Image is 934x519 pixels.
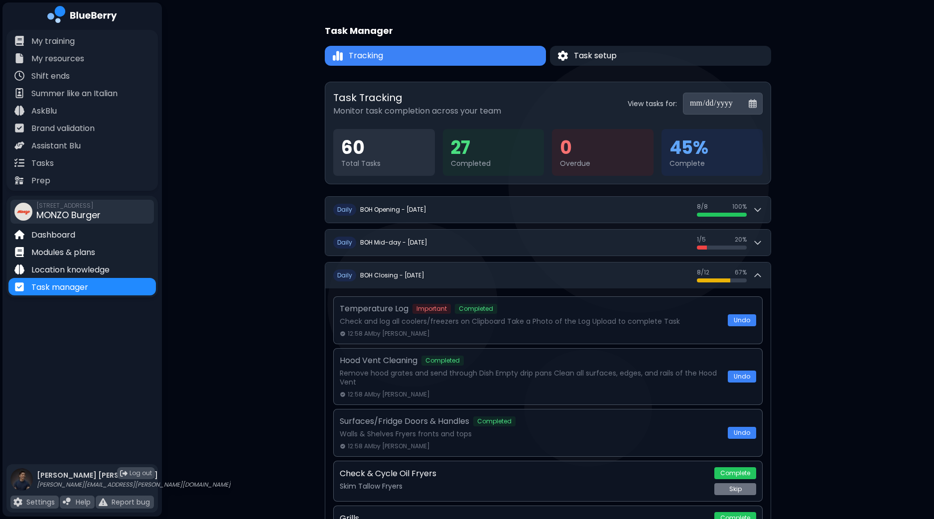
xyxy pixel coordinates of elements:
p: Assistant Blu [31,140,81,152]
div: 45 % [669,137,755,159]
p: Modules & plans [31,247,95,259]
img: company thumbnail [14,203,32,221]
button: DailyBOH Mid-day - [DATE]1/520% [325,230,771,256]
span: D [333,204,356,216]
img: profile photo [10,468,33,501]
img: file icon [14,88,24,98]
span: 12:58 AM by [PERSON_NAME] [348,442,430,450]
button: Task setupTask setup [550,46,771,66]
span: Important [412,304,451,314]
span: 100 % [732,203,747,211]
img: file icon [14,71,24,81]
p: Location knowledge [31,264,110,276]
p: Task manager [31,281,88,293]
span: MONZO Burger [36,209,101,221]
span: D [333,269,356,281]
p: Shift ends [31,70,70,82]
p: Dashboard [31,229,75,241]
span: 8 / 8 [697,203,708,211]
span: Completed [473,416,516,426]
div: 60 [341,137,427,159]
div: Complete [669,159,755,168]
p: Check & Cycle Oil Fryers [340,468,436,480]
button: TrackingTracking [325,46,546,66]
h2: Task Tracking [333,90,501,105]
p: Settings [26,498,55,507]
div: 27 [451,137,536,159]
img: file icon [14,264,24,274]
h2: BOH Mid-day - [DATE] [360,239,427,247]
span: 20 % [735,236,747,244]
span: 1 / 5 [697,236,706,244]
span: Completed [421,356,464,366]
img: file icon [14,123,24,133]
h2: BOH Opening - [DATE] [360,206,426,214]
p: Temperature Log [340,303,408,315]
span: [STREET_ADDRESS] [36,202,101,210]
span: aily [341,205,352,214]
p: Monitor task completion across your team [333,105,501,117]
span: 8 / 12 [697,268,709,276]
span: Task setup [574,50,617,62]
img: file icon [14,53,24,63]
p: Summer like an Italian [31,88,118,100]
img: file icon [14,230,24,240]
img: file icon [14,140,24,150]
h2: BOH Closing - [DATE] [360,271,424,279]
p: Brand validation [31,123,95,134]
button: Skip [714,483,756,495]
img: file icon [14,282,24,292]
div: Overdue [560,159,646,168]
p: Hood Vent Cleaning [340,355,417,367]
span: Completed [455,304,497,314]
img: file icon [14,158,24,168]
span: 12:58 AM by [PERSON_NAME] [348,390,430,398]
img: company logo [47,6,117,26]
p: My resources [31,53,84,65]
img: file icon [14,106,24,116]
span: Log out [130,469,152,477]
p: Remove hood grates and send through Dish Empty drip pans Clean all surfaces, edges, and rails of ... [340,369,722,387]
p: [PERSON_NAME][EMAIL_ADDRESS][PERSON_NAME][DOMAIN_NAME] [37,481,231,489]
p: My training [31,35,75,47]
img: file icon [13,498,22,507]
p: Surfaces/Fridge Doors & Handles [340,415,469,427]
p: AskBlu [31,105,57,117]
button: DailyBOH Opening - [DATE]8/8100% [325,197,771,223]
span: Tracking [349,50,383,62]
div: 0 [560,137,646,159]
img: file icon [14,175,24,185]
span: 12:58 AM by [PERSON_NAME] [348,330,430,338]
span: D [333,237,356,249]
img: Tracking [333,50,343,62]
img: Task setup [558,51,568,61]
p: Help [76,498,91,507]
button: Complete [714,467,756,479]
p: Prep [31,175,50,187]
img: file icon [14,36,24,46]
button: Undo [728,427,756,439]
img: file icon [99,498,108,507]
label: View tasks for: [628,99,677,108]
button: DailyBOH Closing - [DATE]8/1267% [325,262,771,288]
p: Check and log all coolers/freezers on Clipboard Take a Photo of the Log Upload to complete Task [340,317,722,326]
img: file icon [63,498,72,507]
span: 67 % [735,268,747,276]
img: logout [120,470,128,477]
div: Completed [451,159,536,168]
p: [PERSON_NAME] [PERSON_NAME] [37,471,231,480]
p: Walls & Shelves Fryers fronts and tops [340,429,722,438]
p: Report bug [112,498,150,507]
div: Total Tasks [341,159,427,168]
span: aily [341,238,352,247]
button: Undo [728,314,756,326]
button: Undo [728,371,756,383]
p: Tasks [31,157,54,169]
h1: Task Manager [325,24,393,38]
img: file icon [14,247,24,257]
p: Skim Tallow Fryers [340,482,708,491]
span: aily [341,271,352,279]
